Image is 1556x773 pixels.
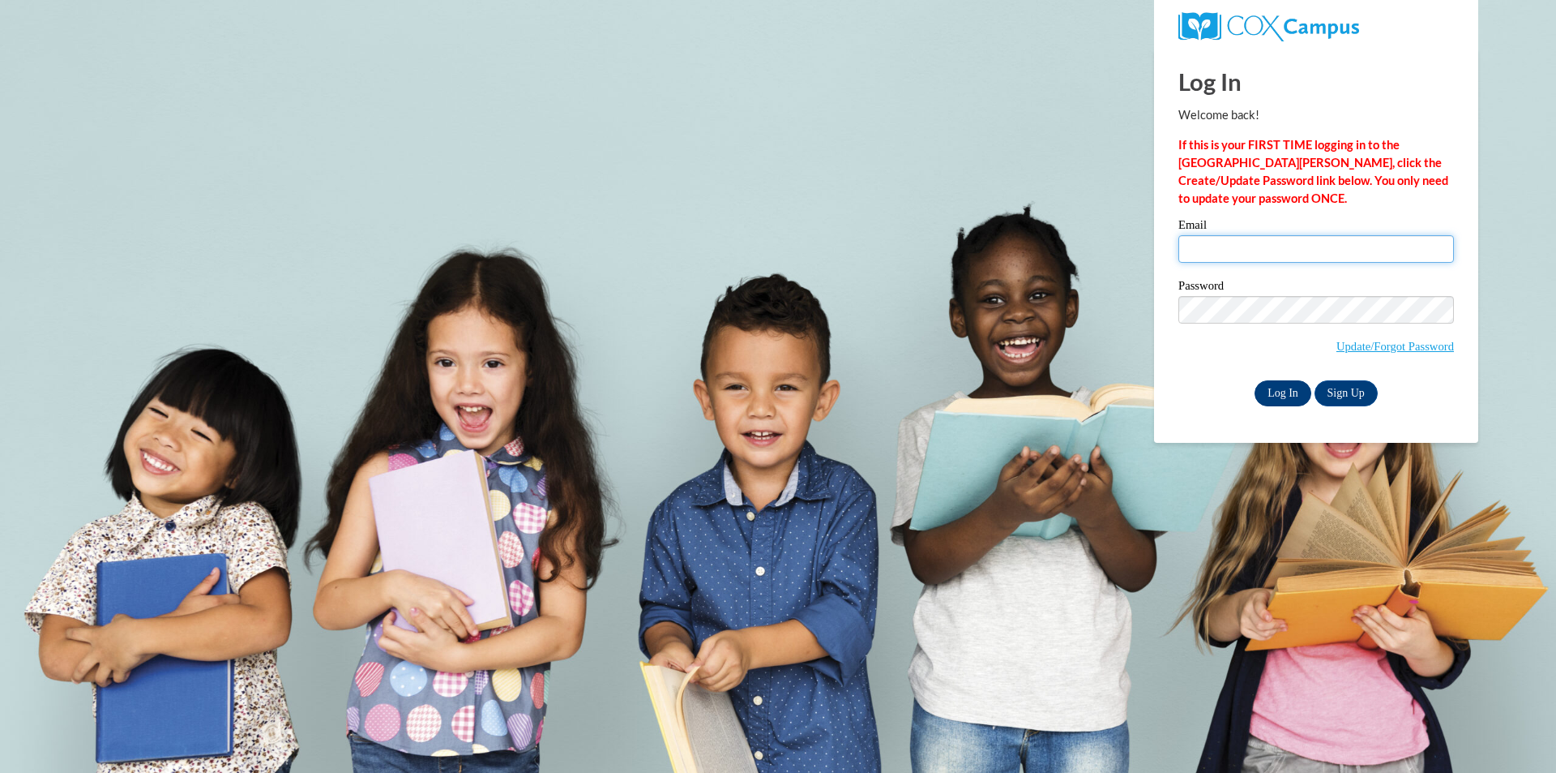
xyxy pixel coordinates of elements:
a: COX Campus [1178,19,1359,32]
input: Log In [1255,380,1311,406]
strong: If this is your FIRST TIME logging in to the [GEOGRAPHIC_DATA][PERSON_NAME], click the Create/Upd... [1178,138,1448,205]
p: Welcome back! [1178,106,1454,124]
a: Sign Up [1314,380,1378,406]
img: COX Campus [1178,12,1359,41]
h1: Log In [1178,65,1454,98]
label: Email [1178,219,1454,235]
a: Update/Forgot Password [1336,340,1454,353]
label: Password [1178,280,1454,296]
